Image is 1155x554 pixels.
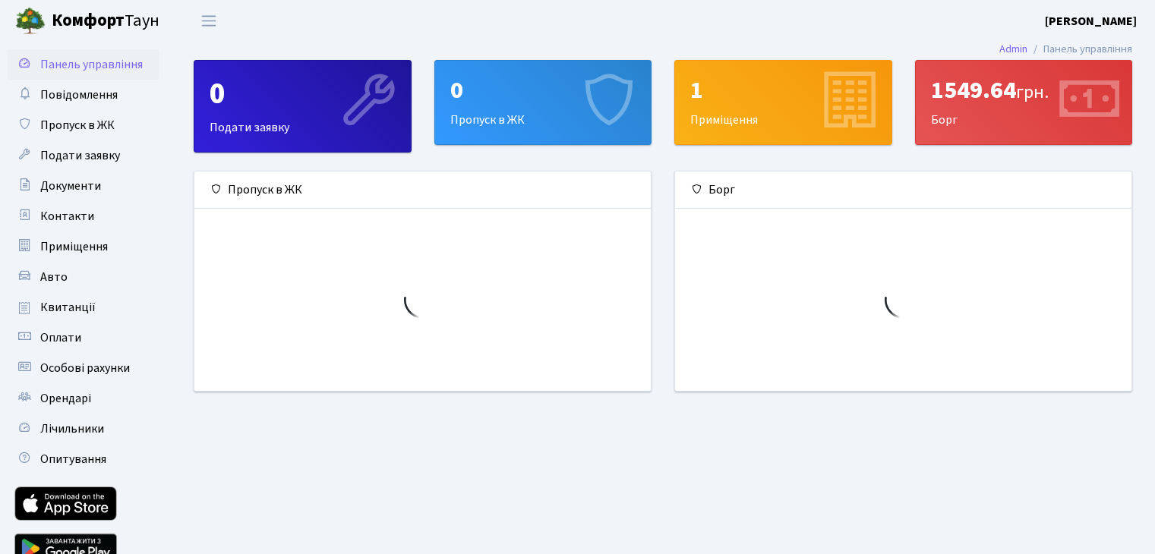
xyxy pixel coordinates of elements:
a: Панель управління [8,49,159,80]
span: грн. [1016,79,1049,105]
span: Оплати [40,329,81,346]
div: Борг [675,172,1131,209]
b: [PERSON_NAME] [1045,13,1137,30]
span: Авто [40,269,68,285]
span: Подати заявку [40,147,120,164]
a: Контакти [8,201,159,231]
div: Пропуск в ЖК [194,172,651,209]
a: Лічильники [8,414,159,444]
a: Орендарі [8,383,159,414]
a: Квитанції [8,292,159,323]
a: Особові рахунки [8,353,159,383]
span: Документи [40,178,101,194]
span: Квитанції [40,299,96,316]
div: Приміщення [675,61,891,144]
a: Приміщення [8,231,159,262]
div: Подати заявку [194,61,411,152]
a: Admin [999,41,1027,57]
img: logo.png [15,6,46,36]
nav: breadcrumb [977,33,1155,65]
li: Панель управління [1027,41,1132,58]
a: Подати заявку [8,140,159,171]
span: Повідомлення [40,87,118,103]
b: Комфорт [52,8,125,33]
div: 0 [450,76,636,105]
button: Переключити навігацію [190,8,228,33]
span: Таун [52,8,159,34]
div: 1 [690,76,876,105]
span: Контакти [40,208,94,225]
a: Опитування [8,444,159,474]
a: Оплати [8,323,159,353]
div: Борг [916,61,1132,144]
a: Документи [8,171,159,201]
a: Авто [8,262,159,292]
a: 0Подати заявку [194,60,412,153]
span: Пропуск в ЖК [40,117,115,134]
a: [PERSON_NAME] [1045,12,1137,30]
div: Пропуск в ЖК [435,61,652,144]
span: Орендарі [40,390,91,407]
span: Лічильники [40,420,104,437]
a: Повідомлення [8,80,159,110]
div: 1549.64 [931,76,1117,105]
span: Панель управління [40,56,143,73]
span: Приміщення [40,238,108,255]
a: 0Пропуск в ЖК [434,60,652,145]
div: 0 [210,76,396,112]
a: Пропуск в ЖК [8,110,159,140]
span: Особові рахунки [40,360,130,376]
a: 1Приміщення [674,60,892,145]
span: Опитування [40,451,106,467]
